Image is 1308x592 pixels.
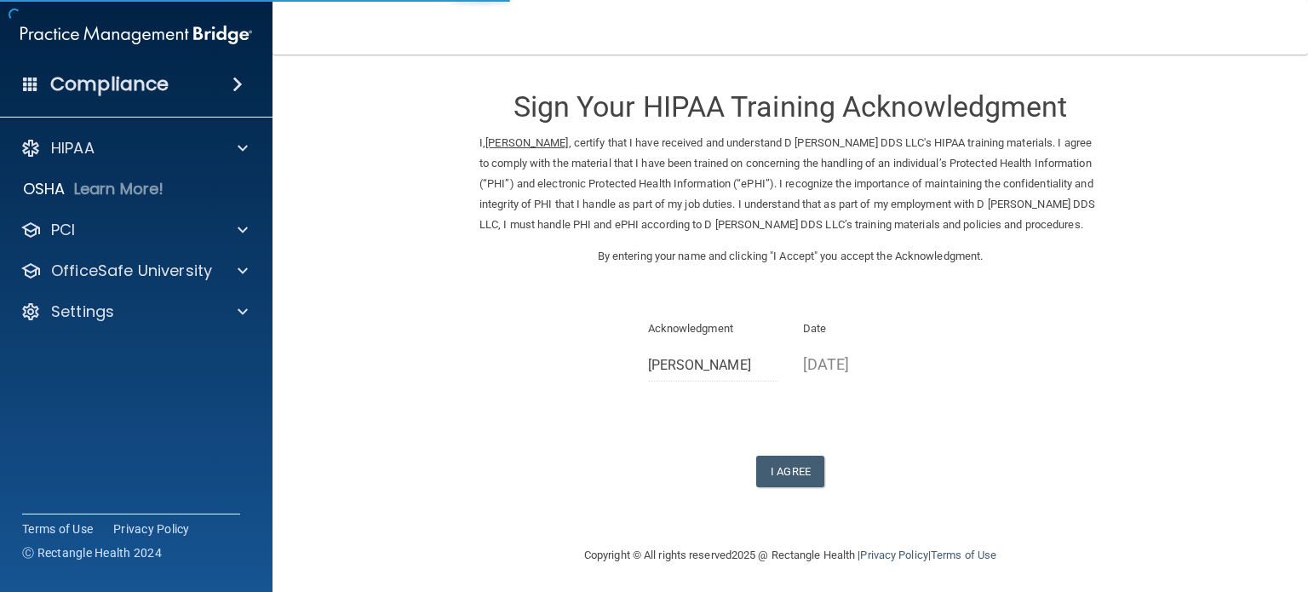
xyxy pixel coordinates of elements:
[479,133,1101,235] p: I, , certify that I have received and understand D [PERSON_NAME] DDS LLC's HIPAA training materia...
[113,520,190,537] a: Privacy Policy
[51,138,95,158] p: HIPAA
[860,549,927,561] a: Privacy Policy
[803,350,933,378] p: [DATE]
[51,261,212,281] p: OfficeSafe University
[479,91,1101,123] h3: Sign Your HIPAA Training Acknowledgment
[485,136,568,149] ins: [PERSON_NAME]
[756,456,824,487] button: I Agree
[931,549,996,561] a: Terms of Use
[20,18,252,52] img: PMB logo
[479,528,1101,583] div: Copyright © All rights reserved 2025 @ Rectangle Health | |
[51,302,114,322] p: Settings
[74,179,164,199] p: Learn More!
[20,138,248,158] a: HIPAA
[648,350,778,382] input: Full Name
[479,246,1101,267] p: By entering your name and clicking "I Accept" you accept the Acknowledgment.
[20,261,248,281] a: OfficeSafe University
[22,520,93,537] a: Terms of Use
[51,220,75,240] p: PCI
[22,544,162,561] span: Ⓒ Rectangle Health 2024
[23,179,66,199] p: OSHA
[20,220,248,240] a: PCI
[803,319,933,339] p: Date
[50,72,169,96] h4: Compliance
[648,319,778,339] p: Acknowledgment
[20,302,248,322] a: Settings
